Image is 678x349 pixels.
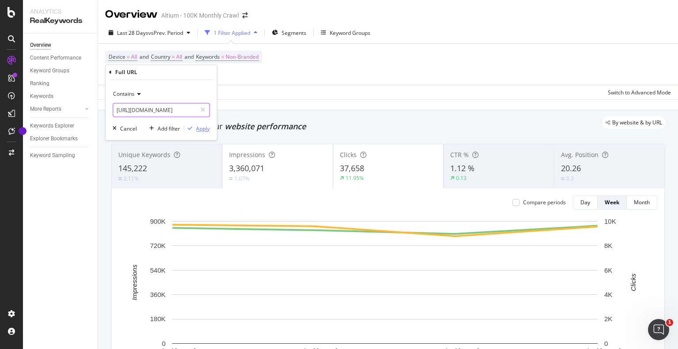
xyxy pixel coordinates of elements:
iframe: Intercom live chat [648,319,669,340]
text: Impressions [131,264,138,300]
text: 8K [604,242,612,249]
div: Altium - 100K Monthly Crawl [161,11,239,20]
span: 145,222 [118,163,147,173]
div: 11.95% [346,174,364,182]
button: Month [627,195,657,210]
div: Ranking [30,79,49,88]
div: 1 Filter Applied [214,29,250,37]
div: arrow-right-arrow-left [242,12,248,19]
div: Full URL [115,68,137,76]
div: Keywords [30,92,53,101]
div: Analytics [30,7,90,16]
span: = [221,53,224,60]
a: Overview [30,41,91,50]
text: 2K [604,315,612,323]
div: Apply [196,125,210,132]
span: 20.26 [561,163,581,173]
div: Add filter [158,125,180,132]
button: 1 Filter Applied [201,26,261,40]
span: and [139,53,149,60]
div: Month [634,199,650,206]
div: 1.07% [234,175,249,182]
span: Non-Branded [226,51,259,63]
div: Explorer Bookmarks [30,134,78,143]
span: vs Prev. Period [148,29,183,37]
button: Apply [184,124,210,133]
button: Segments [268,26,310,40]
text: 10K [604,218,616,225]
span: 1 [666,319,673,326]
span: Country [151,53,170,60]
button: Keyword Groups [317,26,374,40]
div: Week [605,199,619,206]
button: Day [573,195,598,210]
span: Segments [282,29,306,37]
span: Last 28 Days [117,29,148,37]
div: Overview [105,7,158,22]
a: Keyword Groups [30,66,91,75]
text: 4K [604,291,612,298]
img: Equal [561,177,565,180]
button: Add filter [146,124,180,133]
span: 3,360,071 [229,163,264,173]
span: Contains [113,90,135,98]
div: Cancel [120,125,137,132]
span: Avg. Position [561,150,599,159]
button: Cancel [109,124,137,133]
span: Clicks [340,150,357,159]
span: = [172,53,175,60]
div: Keywords Explorer [30,121,74,131]
span: = [127,53,130,60]
div: More Reports [30,105,61,114]
span: 1.12 % [450,163,475,173]
text: Clicks [629,273,637,291]
text: 0 [162,340,166,347]
span: Impressions [229,150,265,159]
span: By website & by URL [612,120,662,125]
span: CTR % [450,150,469,159]
div: 2.11% [124,175,139,182]
text: 6K [604,266,612,274]
a: Ranking [30,79,91,88]
a: Content Performance [30,53,91,63]
a: Keywords [30,92,91,101]
button: Switch to Advanced Mode [604,85,671,99]
text: 180K [150,315,166,323]
div: Switch to Advanced Mode [608,89,671,96]
text: 0 [604,340,608,347]
div: Content Performance [30,53,81,63]
span: Unique Keywords [118,150,170,159]
a: Keyword Sampling [30,151,91,160]
span: Device [109,53,125,60]
div: Keyword Sampling [30,151,75,160]
img: Equal [229,177,233,180]
text: 540K [150,266,166,274]
button: Week [598,195,627,210]
img: Equal [118,177,122,180]
a: Explorer Bookmarks [30,134,91,143]
span: 37,658 [340,163,364,173]
div: 0.13 [456,174,467,182]
div: RealKeywords [30,16,90,26]
div: legacy label [602,116,666,129]
span: All [131,51,137,63]
span: Keywords [196,53,220,60]
div: Compare periods [523,199,566,206]
div: Day [580,199,590,206]
button: Last 28 DaysvsPrev. Period [105,26,194,40]
a: More Reports [30,105,83,114]
text: 360K [150,291,166,298]
div: 0.3 [566,175,574,182]
div: Keyword Groups [330,29,370,37]
div: Overview [30,41,51,50]
span: All [176,51,182,63]
div: Keyword Groups [30,66,69,75]
text: 900K [150,218,166,225]
span: and [185,53,194,60]
a: Keywords Explorer [30,121,91,131]
text: 720K [150,242,166,249]
div: Tooltip anchor [19,127,26,135]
